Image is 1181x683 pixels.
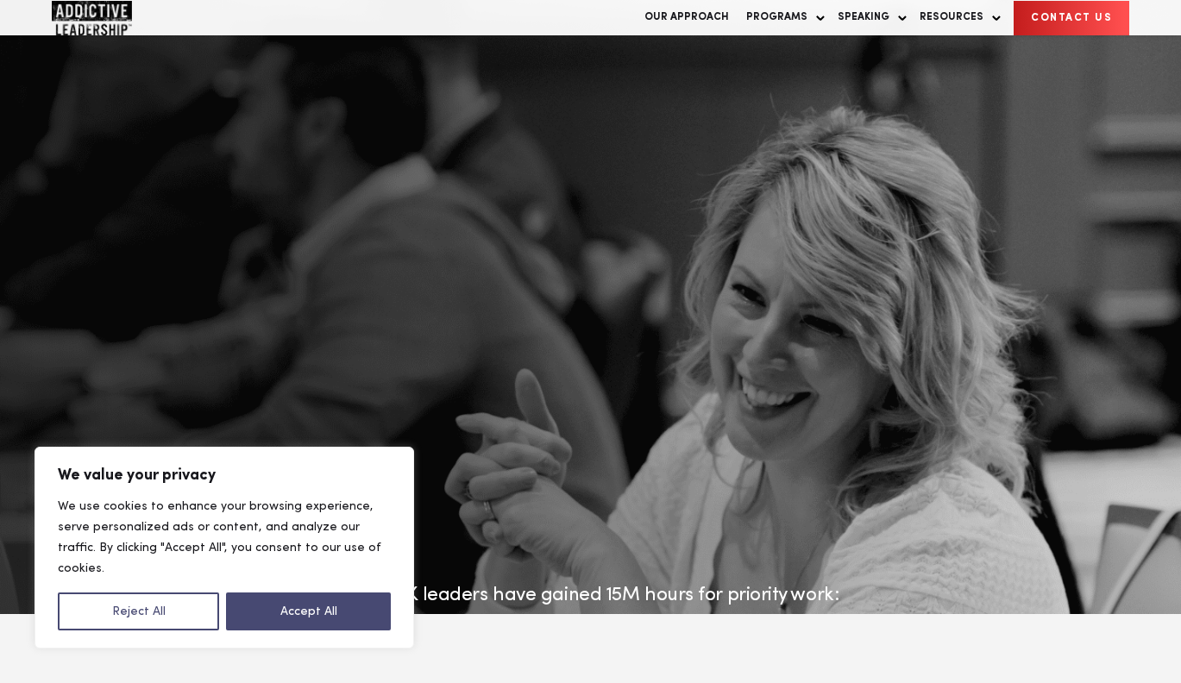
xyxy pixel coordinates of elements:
a: CONTACT US [1014,1,1129,35]
div: We value your privacy [35,447,414,649]
button: Reject All [58,592,219,630]
button: Accept All [226,592,391,630]
img: Company Logo [52,1,132,35]
p: We value your privacy [58,465,391,486]
a: Home [52,1,155,35]
p: We use cookies to enhance your browsing experience, serve personalized ads or content, and analyz... [58,496,391,579]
